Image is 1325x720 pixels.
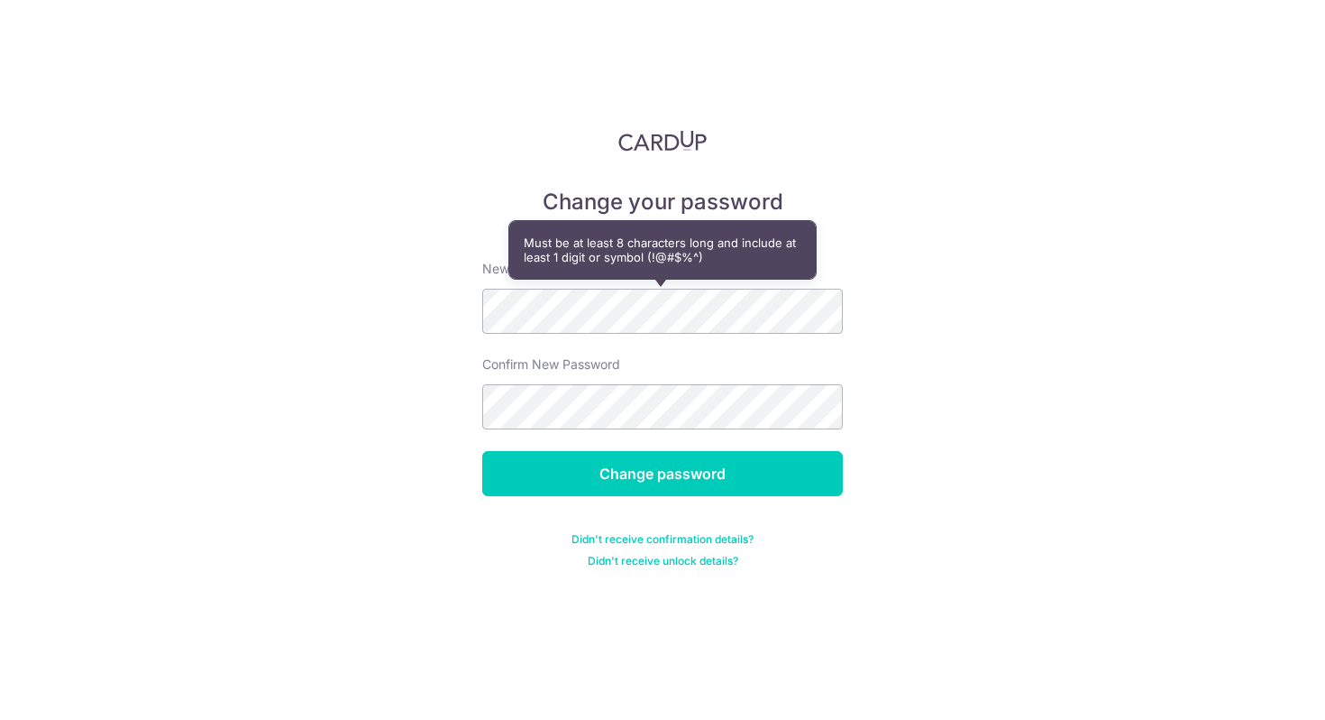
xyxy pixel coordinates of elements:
input: Change password [482,451,843,496]
a: Didn't receive confirmation details? [571,532,754,547]
h5: Change your password [482,188,843,217]
label: New password [482,260,571,278]
a: Didn't receive unlock details? [588,554,738,568]
img: CardUp Logo [618,130,707,152]
label: Confirm New Password [482,355,620,374]
div: Must be at least 8 characters long and include at least 1 digit or symbol (!@#$%^) [509,221,816,279]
